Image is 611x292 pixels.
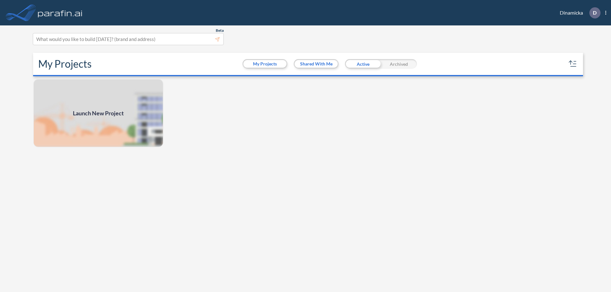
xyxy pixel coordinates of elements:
[381,59,417,69] div: Archived
[73,109,124,118] span: Launch New Project
[33,79,164,147] a: Launch New Project
[550,7,606,18] div: Dinamicka
[568,59,578,69] button: sort
[38,58,92,70] h2: My Projects
[243,60,286,68] button: My Projects
[33,79,164,147] img: add
[345,59,381,69] div: Active
[593,10,597,16] p: D
[37,6,84,19] img: logo
[216,28,224,33] span: Beta
[295,60,338,68] button: Shared With Me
